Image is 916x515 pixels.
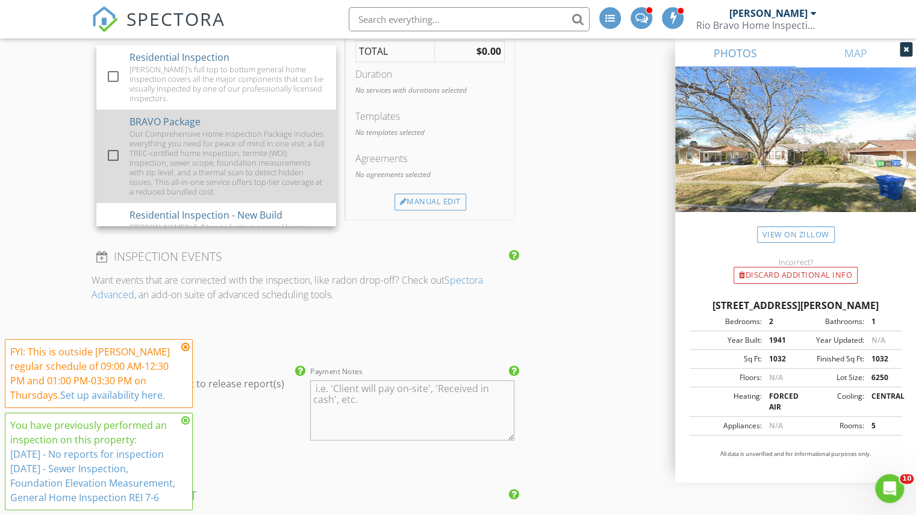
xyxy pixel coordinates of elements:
[796,372,864,383] div: Lot Size:
[729,7,808,19] div: [PERSON_NAME]
[693,335,761,346] div: Year Built:
[734,267,858,284] div: Discard Additional info
[864,420,898,431] div: 5
[693,316,761,327] div: Bedrooms:
[761,354,796,364] div: 1032
[10,448,164,461] a: [DATE] - No reports for inspection
[476,45,501,58] strong: $0.00
[900,474,914,484] span: 10
[757,226,835,243] a: View on Zillow
[96,340,514,356] h4: PAYMENT
[10,418,178,505] div: You have previously performed an inspection on this property:
[768,420,782,431] span: N/A
[768,372,782,382] span: N/A
[761,335,796,346] div: 1941
[129,114,201,129] div: BRAVO Package
[875,474,904,503] iframe: Intercom live chat
[690,298,902,313] div: [STREET_ADDRESS][PERSON_NAME]
[10,462,175,504] a: [DATE] - Sewer Inspection, Foundation Elevation Measurement, General Home Inspection REI 7-6
[864,372,898,383] div: 6250
[355,85,505,96] p: No services with durations selected
[96,487,514,503] h4: AGENT
[864,354,898,364] div: 1032
[356,41,435,62] td: TOTAL
[10,345,178,402] div: FYI: This is outside [PERSON_NAME] regular schedule of 09:00 AM-12:30 PM and 01:00 PM-03:30 PM on...
[129,208,282,222] div: Residential Inspection - New Build
[116,378,284,390] label: Require payment to release report(s)
[92,273,519,302] p: Want events that are connected with the inspection, like radon drop-off? Check out , an add-on su...
[675,257,916,267] div: Incorrect?
[92,6,118,33] img: The Best Home Inspection Software - Spectora
[796,420,864,431] div: Rooms:
[693,391,761,413] div: Heating:
[796,391,864,413] div: Cooling:
[761,391,796,413] div: FORCED AIR
[696,19,817,31] div: Rio Bravo Home Inspections
[355,109,505,123] div: Templates
[92,16,225,42] a: SPECTORA
[129,50,229,64] div: Residential Inspection
[796,335,864,346] div: Year Updated:
[355,127,505,138] p: No templates selected
[355,169,505,180] p: No agreements selected
[92,273,483,301] a: Spectora Advanced
[349,7,590,31] input: Search everything...
[864,316,898,327] div: 1
[871,335,885,345] span: N/A
[129,222,327,261] div: [PERSON_NAME]'s full top to bottom general home inspection covers all the major components that c...
[693,372,761,383] div: Floors:
[675,67,916,241] img: streetview
[129,64,327,103] div: [PERSON_NAME]'s full top to bottom general home inspection covers all the major components that c...
[394,193,466,210] div: Manual Edit
[693,354,761,364] div: Sq Ft:
[693,420,761,431] div: Appliances:
[864,391,898,413] div: CENTRAL
[761,316,796,327] div: 2
[129,129,327,196] div: Our Comprehensive Home Inspection Package includes everything you need for peace of mind in one v...
[355,151,505,166] div: Agreements
[126,6,225,31] span: SPECTORA
[675,39,796,67] a: PHOTOS
[796,316,864,327] div: Bathrooms:
[690,450,902,458] p: All data is unverified and for informational purposes only.
[96,249,514,264] h4: INSPECTION EVENTS
[796,354,864,364] div: Finished Sq Ft:
[796,39,916,67] a: MAP
[60,389,165,402] a: Set up availability here.
[355,67,505,81] div: Duration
